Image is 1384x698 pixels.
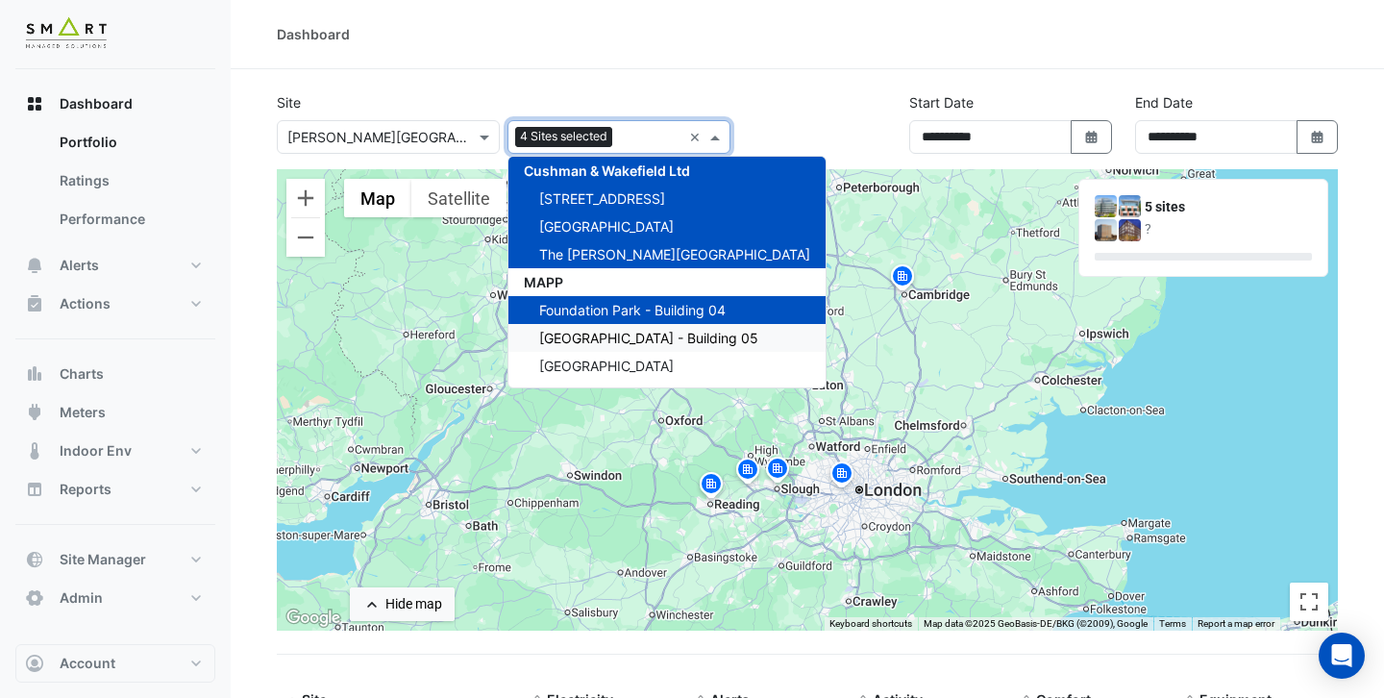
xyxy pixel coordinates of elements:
div: Options List [508,157,826,387]
label: Start Date [909,92,974,112]
img: The Porter Building [1119,219,1141,241]
img: site-pin.svg [696,470,727,504]
span: Charts [60,364,104,384]
button: Hide map [350,587,455,621]
img: site-pin.svg [827,460,857,493]
img: 12 Hammersmith Grove [1095,195,1117,217]
a: Performance [44,200,215,238]
fa-icon: Select Date [1309,129,1326,145]
span: 4 Sites selected [515,127,612,146]
button: Dashboard [15,85,215,123]
span: Clear [689,127,705,147]
button: Show street map [344,179,411,217]
span: Map data ©2025 GeoBasis-DE/BKG (©2009), Google [924,618,1148,629]
img: site-pin.svg [732,456,763,489]
a: Open this area in Google Maps (opens a new window) [282,606,345,631]
button: Reports [15,470,215,509]
button: Actions [15,285,215,323]
span: The [PERSON_NAME][GEOGRAPHIC_DATA] [539,246,810,262]
span: Admin [60,588,103,608]
fa-icon: Select Date [1083,129,1100,145]
span: [STREET_ADDRESS] [539,190,665,207]
span: [GEOGRAPHIC_DATA] [539,218,674,235]
a: Report a map error [1198,618,1274,629]
img: Thames Tower [1095,219,1117,241]
app-icon: Reports [25,480,44,499]
span: Alerts [60,256,99,275]
div: Hide map [385,594,442,614]
span: MAPP [524,274,563,290]
span: Account [60,654,115,673]
div: Dashboard [277,24,350,44]
button: Zoom out [286,218,325,257]
app-icon: Alerts [25,256,44,275]
app-icon: Site Manager [25,550,44,569]
img: site-pin.svg [887,262,918,296]
div: ? [1145,219,1312,239]
label: End Date [1135,92,1193,112]
span: Site Manager [60,550,146,569]
span: [GEOGRAPHIC_DATA] [539,358,674,374]
div: Dashboard [15,123,215,246]
a: Terms (opens in new tab) [1159,618,1186,629]
app-icon: Admin [25,588,44,608]
button: Charts [15,355,215,393]
app-icon: Actions [25,294,44,313]
app-icon: Meters [25,403,44,422]
app-icon: Dashboard [25,94,44,113]
span: Meters [60,403,106,422]
span: Actions [60,294,111,313]
app-icon: Indoor Env [25,441,44,461]
button: Alerts [15,246,215,285]
button: Meters [15,393,215,432]
a: Portfolio [44,123,215,162]
span: Foundation Park - Building 04 [539,302,726,318]
button: Keyboard shortcuts [829,617,912,631]
button: Site Manager [15,540,215,579]
button: Indoor Env [15,432,215,470]
div: Open Intercom Messenger [1319,633,1365,679]
button: Admin [15,579,215,617]
div: 5 sites [1145,197,1312,217]
button: Toggle fullscreen view [1290,583,1328,621]
button: Zoom in [286,179,325,217]
img: Google [282,606,345,631]
img: site-pin.svg [762,455,793,488]
span: Dashboard [60,94,133,113]
span: Cushman & Wakefield Ltd [524,162,690,179]
span: [GEOGRAPHIC_DATA] - Building 05 [539,330,758,346]
button: Show satellite imagery [411,179,507,217]
img: Foundation Park - Building 04 [1119,195,1141,217]
img: Company Logo [23,15,110,54]
a: Ratings [44,162,215,200]
span: Indoor Env [60,441,132,461]
button: Account [15,644,215,683]
label: Site [277,92,301,112]
span: Reports [60,480,111,499]
app-icon: Charts [25,364,44,384]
